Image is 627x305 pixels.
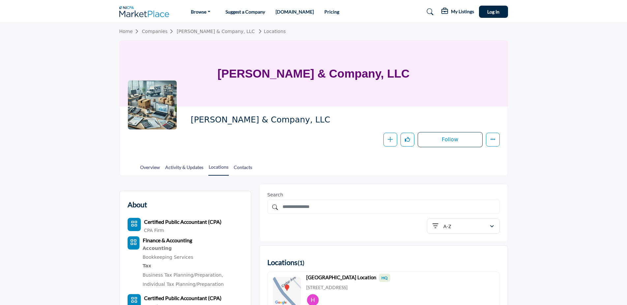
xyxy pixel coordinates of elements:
a: Pricing [324,9,339,15]
b: Finance & Accounting [143,237,192,243]
a: Finance & Accounting [143,238,192,243]
button: More details [486,133,500,147]
a: [DOMAIN_NAME] [276,9,314,15]
a: Activity & Updates [165,164,204,175]
img: site Logo [119,6,173,17]
a: Locations [208,163,229,176]
a: Individual Tax Planning/Preparation [143,282,224,287]
h1: [PERSON_NAME] & Company, LLC [218,41,410,107]
span: 1 [299,259,303,266]
button: Follow [418,132,483,147]
a: Overview [140,164,160,175]
a: Accounting [143,244,243,253]
button: Log In [479,6,508,18]
a: Certified Public Accountant (CPA) [144,296,222,301]
button: Category Icon [128,236,139,250]
h2: Locations [267,257,304,268]
a: Locations [256,29,286,34]
a: Search [420,7,438,17]
button: Category Icon [128,218,141,231]
h2: Search [267,192,500,198]
a: Companies [142,29,177,34]
a: Home [119,29,142,34]
button: A-Z [427,219,500,234]
a: Browse [186,7,215,17]
button: Like [401,133,414,147]
p: [STREET_ADDRESS] [306,284,347,291]
div: Business and individual tax services [143,262,243,270]
a: [PERSON_NAME] & Company, LLC [177,29,255,34]
span: HQ [379,274,390,282]
a: CPA Firm [144,228,164,233]
b: Certified Public Accountant (CPA) [144,295,222,301]
span: BJ Harrison & Company, LLC [191,115,339,125]
div: My Listings [441,8,474,16]
img: Location Map [273,277,301,305]
a: Suggest a Company [225,9,265,15]
a: Certified Public Accountant (CPA) [144,220,222,225]
h5: My Listings [451,9,474,15]
b: [GEOGRAPHIC_DATA] Location [306,274,390,282]
div: Financial statements, bookkeeping, auditing [143,244,243,253]
b: Certified Public Accountant (CPA) [144,219,222,225]
p: A-Z [443,223,451,230]
span: Log In [487,9,499,15]
a: Business Tax Planning/Preparation, [143,272,223,278]
a: Contacts [233,164,253,175]
h2: About [128,199,147,210]
a: Bookkeeping Services [143,254,194,260]
a: Tax [143,262,243,270]
span: ( ) [298,259,304,266]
